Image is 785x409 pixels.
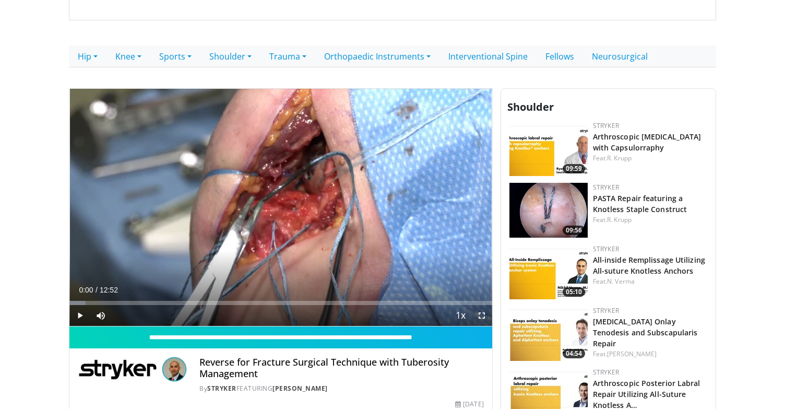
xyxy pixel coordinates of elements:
[607,277,635,286] a: N. Verma
[207,384,236,393] a: Stryker
[455,400,483,409] div: [DATE]
[593,154,707,163] div: Feat.
[69,45,106,67] a: Hip
[150,45,200,67] a: Sports
[315,45,439,67] a: Orthopaedic Instruments
[162,357,187,382] img: Avatar
[106,45,150,67] a: Knee
[509,121,588,176] a: 09:59
[69,89,492,327] video-js: Video Player
[593,368,619,377] a: Stryker
[593,277,707,286] div: Feat.
[563,226,585,235] span: 09:56
[593,183,619,192] a: Stryker
[593,193,687,214] a: PASTA Repair featuring a Knotless Staple Construct
[509,244,588,299] a: 05:10
[69,301,492,305] div: Progress Bar
[79,286,93,294] span: 0:00
[96,286,98,294] span: /
[593,244,619,253] a: Stryker
[509,306,588,361] a: 04:54
[272,384,328,393] a: [PERSON_NAME]
[537,45,583,67] a: Fellows
[607,349,657,358] a: [PERSON_NAME]
[509,244,588,299] img: 0dbaa052-54c8-49be-8279-c70a6c51c0f9.150x105_q85_crop-smart_upscale.jpg
[509,306,588,361] img: f0e53f01-d5db-4f12-81ed-ecc49cba6117.150x105_q85_crop-smart_upscale.jpg
[593,317,698,348] a: [MEDICAL_DATA] Onlay Tenodesis and Subscapularis Repair
[471,305,492,326] button: Fullscreen
[563,287,585,297] span: 05:10
[593,349,707,359] div: Feat.
[260,45,315,67] a: Trauma
[509,183,588,238] img: 84acc7eb-cb93-455a-a344-5c35427a46c1.png.150x105_q85_crop-smart_upscale.png
[509,183,588,238] a: 09:56
[563,349,585,358] span: 04:54
[199,357,483,379] h4: Reverse for Fracture Surgical Technique with Tuberosity Management
[593,215,707,225] div: Feat.
[593,255,705,276] a: All-inside Remplissage Utilizing All-suture Knotless Anchors
[593,132,701,153] a: Arthroscopic [MEDICAL_DATA] with Capsulorraphy
[563,164,585,173] span: 09:59
[583,45,657,67] a: Neurosurgical
[450,305,471,326] button: Playback Rate
[607,215,632,224] a: R. Krupp
[78,357,158,382] img: Stryker
[509,121,588,176] img: c8a3b2cc-5bd4-4878-862c-e86fdf4d853b.150x105_q85_crop-smart_upscale.jpg
[507,100,554,114] span: Shoulder
[90,305,111,326] button: Mute
[69,305,90,326] button: Play
[199,384,483,393] div: By FEATURING
[439,45,537,67] a: Interventional Spine
[593,121,619,130] a: Stryker
[200,45,260,67] a: Shoulder
[100,286,118,294] span: 12:52
[593,306,619,315] a: Stryker
[607,154,632,162] a: R. Krupp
